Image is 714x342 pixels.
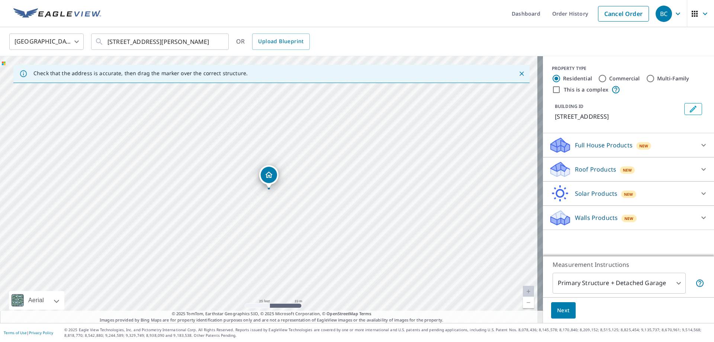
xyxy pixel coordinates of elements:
[575,189,617,198] p: Solar Products
[575,165,616,174] p: Roof Products
[553,273,686,294] div: Primary Structure + Detached Garage
[639,143,649,149] span: New
[13,8,101,19] img: EV Logo
[552,65,705,72] div: PROPERTY TYPE
[557,306,570,315] span: Next
[555,103,583,109] p: BUILDING ID
[9,31,84,52] div: [GEOGRAPHIC_DATA]
[523,286,534,297] a: Current Level 20, Zoom In Disabled
[259,165,279,188] div: Dropped pin, building 1, Residential property, 22 Lookout Dr Columbia, IL 62236
[549,160,708,178] div: Roof ProductsNew
[598,6,649,22] a: Cancel Order
[517,69,527,79] button: Close
[624,215,634,221] span: New
[575,213,618,222] p: Walls Products
[656,6,672,22] div: BC
[258,37,303,46] span: Upload Blueprint
[4,330,53,335] p: |
[549,136,708,154] div: Full House ProductsNew
[624,191,633,197] span: New
[29,330,53,335] a: Privacy Policy
[555,112,681,121] p: [STREET_ADDRESS]
[575,141,633,150] p: Full House Products
[523,297,534,308] a: Current Level 20, Zoom Out
[549,185,708,202] div: Solar ProductsNew
[657,75,689,82] label: Multi-Family
[33,70,248,77] p: Check that the address is accurate, then drag the marker over the correct structure.
[4,330,27,335] a: Terms of Use
[107,31,213,52] input: Search by address or latitude-longitude
[549,209,708,227] div: Walls ProductsNew
[623,167,632,173] span: New
[172,311,372,317] span: © 2025 TomTom, Earthstar Geographics SIO, © 2025 Microsoft Corporation, ©
[564,86,608,93] label: This is a complex
[553,260,704,269] p: Measurement Instructions
[26,291,46,310] div: Aerial
[9,291,64,310] div: Aerial
[695,279,704,288] span: Your report will include the primary structure and a detached garage if one exists.
[684,103,702,115] button: Edit building 1
[327,311,358,316] a: OpenStreetMap
[609,75,640,82] label: Commercial
[563,75,592,82] label: Residential
[64,327,710,338] p: © 2025 Eagle View Technologies, Inc. and Pictometry International Corp. All Rights Reserved. Repo...
[236,33,310,50] div: OR
[359,311,372,316] a: Terms
[551,302,576,319] button: Next
[252,33,309,50] a: Upload Blueprint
